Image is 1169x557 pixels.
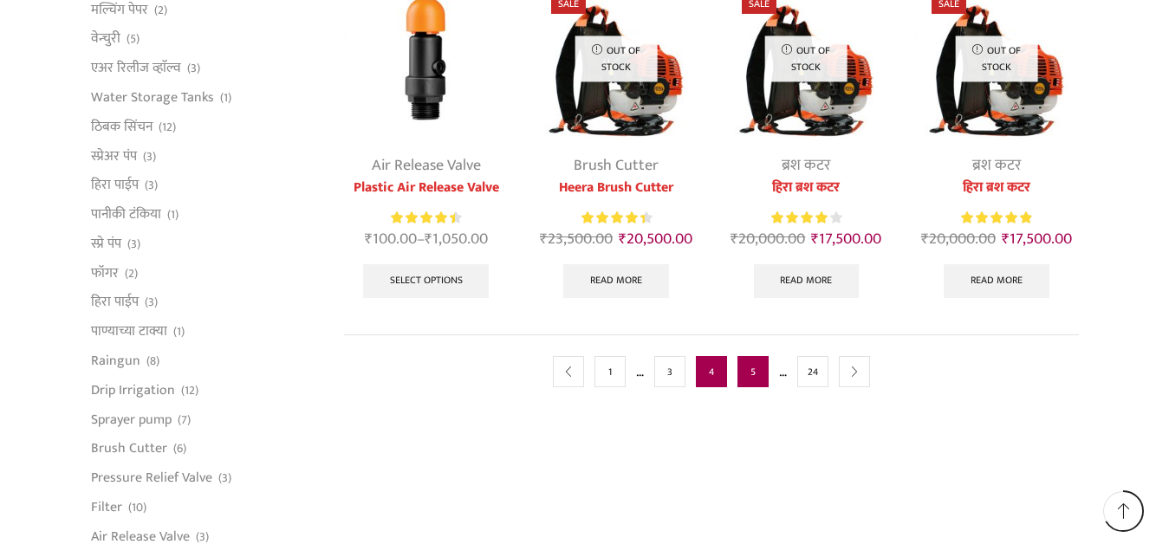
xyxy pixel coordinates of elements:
span: Rated out of 5 [771,209,828,227]
a: Water Storage Tanks [91,82,214,112]
span: (2) [154,2,167,19]
span: (3) [145,294,158,311]
span: (1) [173,323,185,340]
span: (3) [145,177,158,194]
p: Out of stock [765,36,848,81]
a: Air Release Valve [91,521,190,551]
a: Drip Irrigation [91,375,175,405]
a: ब्रश कटर [782,152,830,178]
span: (3) [187,60,200,77]
span: Page 4 [696,356,727,387]
span: ₹ [1002,226,1010,252]
div: Rated 4.00 out of 5 [771,209,841,227]
span: (10) [128,499,146,516]
span: (6) [173,440,186,457]
bdi: 1,050.00 [425,226,488,252]
span: Rated out of 5 [961,209,1031,227]
span: ₹ [425,226,432,252]
a: Page 5 [737,356,769,387]
a: Read more about “हिरा ब्रश कटर” [754,264,860,299]
a: Filter [91,492,122,521]
bdi: 20,500.00 [619,226,692,252]
a: फॉगर [91,258,119,288]
a: Page 1 [594,356,626,387]
a: Page 24 [797,356,828,387]
span: ₹ [731,226,738,252]
div: Rated 5.00 out of 5 [961,209,1031,227]
bdi: 20,000.00 [921,226,996,252]
a: पाण्याच्या टाक्या [91,317,167,347]
nav: Product Pagination [344,334,1079,408]
span: (5) [127,30,140,48]
span: (8) [146,353,159,370]
a: Brush Cutter [91,434,167,463]
a: Read more about “हिरा ब्रश कटर” [944,264,1049,299]
span: (12) [181,382,198,399]
a: Pressure Relief Valve [91,463,212,493]
span: ₹ [619,226,627,252]
span: (3) [127,236,140,253]
span: Rated out of 5 [581,209,646,227]
span: (3) [143,148,156,165]
span: ₹ [540,226,548,252]
span: (1) [167,206,179,223]
a: Raingun [91,346,140,375]
a: Page 3 [654,356,685,387]
span: … [779,360,787,383]
a: ठिबक सिंचन [91,112,153,141]
span: ₹ [921,226,929,252]
span: (3) [196,528,209,546]
a: Brush Cutter [574,152,659,178]
a: Air Release Valve [372,152,481,178]
a: स्प्रे पंप [91,229,121,258]
span: (7) [178,411,191,429]
span: – [344,228,508,251]
span: … [636,360,644,383]
bdi: 17,500.00 [811,226,881,252]
p: Out of stock [575,36,658,81]
div: Rated 4.55 out of 5 [581,209,652,227]
bdi: 20,000.00 [731,226,805,252]
a: वेन्चुरी [91,24,120,54]
p: Out of stock [955,36,1037,81]
span: (2) [125,265,138,282]
a: एअर रिलीज व्हाॅल्व [91,54,181,83]
span: ₹ [811,226,819,252]
span: (1) [220,89,231,107]
div: Rated 4.57 out of 5 [391,209,461,227]
bdi: 100.00 [365,226,417,252]
a: Read more about “Heera Brush Cutter” [563,264,669,299]
a: Heera Brush Cutter [534,178,698,198]
span: (3) [218,470,231,487]
span: Rated out of 5 [391,209,455,227]
a: पानीकी टंकिया [91,200,161,230]
bdi: 17,500.00 [1002,226,1072,252]
a: ब्रश कटर [972,152,1021,178]
a: हिरा ब्रश कटर [914,178,1078,198]
a: हिरा ब्रश कटर [724,178,888,198]
a: Plastic Air Release Valve [344,178,508,198]
a: हिरा पाईप [91,171,139,200]
a: Sprayer pump [91,405,172,434]
a: Select options for “Plastic Air Release Valve” [363,264,490,299]
a: स्प्रेअर पंप [91,141,137,171]
bdi: 23,500.00 [540,226,613,252]
span: (12) [159,119,176,136]
span: ₹ [365,226,373,252]
a: हिरा पाईप [91,288,139,317]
